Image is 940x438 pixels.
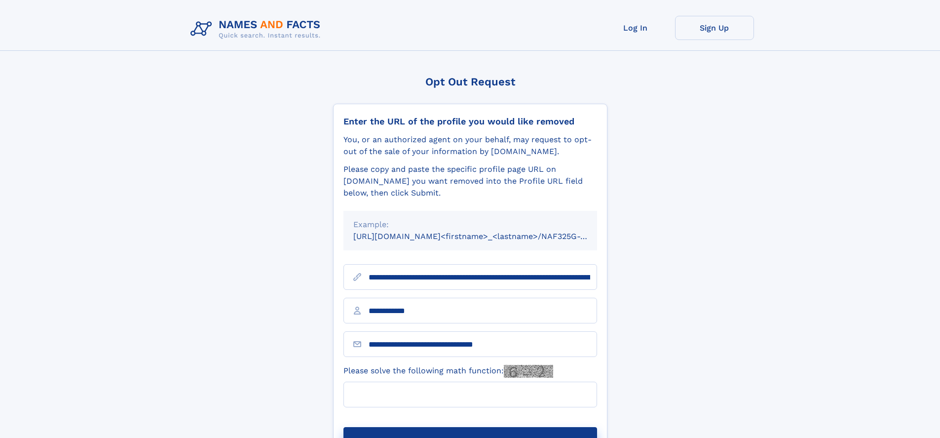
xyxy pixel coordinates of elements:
[596,16,675,40] a: Log In
[343,116,597,127] div: Enter the URL of the profile you would like removed
[343,134,597,158] div: You, or an authorized agent on your behalf, may request to opt-out of the sale of your informatio...
[343,365,553,378] label: Please solve the following math function:
[675,16,754,40] a: Sign Up
[187,16,329,42] img: Logo Names and Facts
[353,232,616,241] small: [URL][DOMAIN_NAME]<firstname>_<lastname>/NAF325G-xxxxxxxx
[333,76,607,88] div: Opt Out Request
[343,163,597,199] div: Please copy and paste the specific profile page URL on [DOMAIN_NAME] you want removed into the Pr...
[353,219,587,231] div: Example:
